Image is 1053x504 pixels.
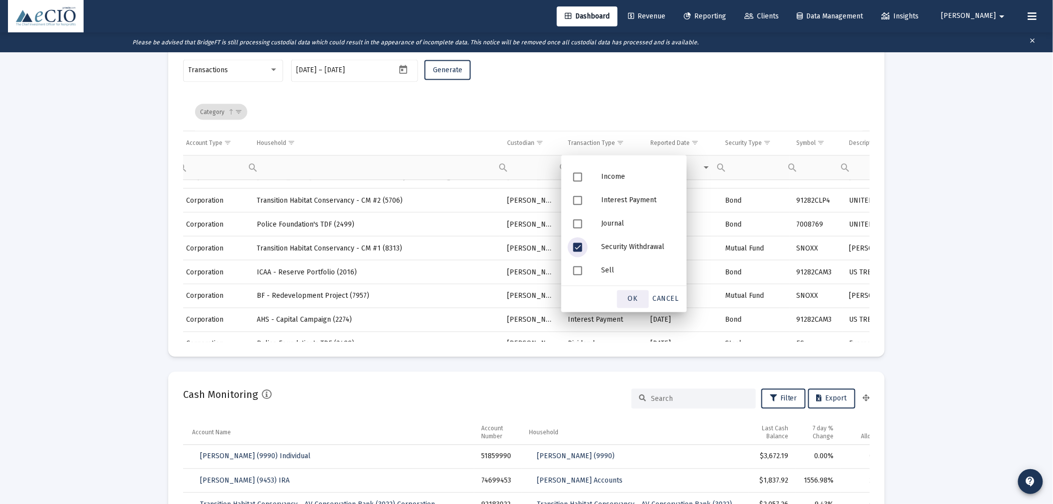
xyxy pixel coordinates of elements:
[500,189,561,213] td: [PERSON_NAME]
[849,139,880,147] div: Description
[507,139,534,147] div: Custodian
[192,429,231,437] div: Account Name
[529,429,558,437] div: Household
[748,421,796,445] td: Column Last Cash Balance
[250,332,500,356] td: Police Foundation's TDF (2499)
[537,452,615,461] span: [PERSON_NAME] (9990)
[474,469,522,493] td: 74699453
[500,332,561,356] td: [PERSON_NAME]
[297,66,317,74] input: Start date
[179,332,250,356] td: Corporation
[183,93,870,342] div: Data grid
[790,155,842,180] td: Filter cell
[725,139,762,147] div: Security Type
[770,394,797,403] span: Filter
[250,189,500,213] td: Transition Habitat Conservancy - CM #2 (5706)
[250,260,500,284] td: ICAA - Reserve Portfolio (2016)
[718,131,789,155] td: Column Security Type
[500,213,561,237] td: [PERSON_NAME]
[1029,35,1037,50] mat-icon: clear
[561,308,643,332] td: Interest Payment
[500,260,561,284] td: [PERSON_NAME]
[930,6,1020,26] button: [PERSON_NAME]
[882,12,919,20] span: Insights
[790,237,842,260] td: SNOXX
[561,155,687,312] div: Filter options
[718,284,789,308] td: Mutual Fund
[643,308,718,332] td: [DATE]
[186,139,223,147] div: Account Type
[643,332,718,356] td: [DATE]
[803,476,834,486] div: 1556.98%
[841,445,897,469] td: 0.31%
[192,471,298,491] a: [PERSON_NAME] (9453) IRA
[796,421,841,445] td: Column 7 day % Change
[396,62,411,77] button: Open calendar
[691,139,699,147] span: Show filter options for column 'Reported Date'
[132,39,699,46] i: Please be advised that BridgeFT is still processing custodial data which could result in the appe...
[536,139,543,147] span: Show filter options for column 'Custodian'
[628,295,638,303] span: OK
[593,189,683,212] div: Interest Payment
[593,259,683,282] div: Sell
[250,213,500,237] td: Police Foundation's TDF (2499)
[718,213,789,237] td: Bond
[818,139,825,147] span: Show filter options for column 'Symbol'
[500,237,561,260] td: [PERSON_NAME]
[593,236,683,259] div: Security Withdrawal
[250,237,500,260] td: Transition Habitat Conservancy - CM #1 (8313)
[424,60,471,80] button: Generate
[643,131,718,155] td: Column Reported Date
[183,421,474,445] td: Column Account Name
[790,260,842,284] td: 91282CAM3
[790,332,842,356] td: ES
[500,308,561,332] td: [PERSON_NAME]
[15,6,76,26] img: Dashboard
[250,308,500,332] td: AHS - Capital Campaign (2274)
[803,425,834,441] div: 7 day % Change
[649,290,683,308] div: Cancel
[942,12,996,20] span: [PERSON_NAME]
[848,425,888,441] div: Cash Allocation
[537,477,623,485] span: [PERSON_NAME] Accounts
[200,477,290,485] span: [PERSON_NAME] (9453) IRA
[790,189,842,213] td: 91282CLP4
[718,260,789,284] td: Bond
[1025,476,1037,488] mat-icon: contact_support
[529,447,623,467] a: [PERSON_NAME] (9990)
[841,421,897,445] td: Column Cash Allocation
[250,155,500,180] td: Filter cell
[189,66,228,74] span: Transactions
[474,445,522,469] td: 51859990
[500,131,561,155] td: Column Custodian
[433,66,462,74] span: Generate
[718,155,789,180] td: Filter cell
[568,139,615,147] div: Transaction Type
[803,452,834,462] div: 0.00%
[593,212,683,236] div: Journal
[620,6,673,26] a: Revenue
[500,155,561,180] td: Filter cell
[789,6,871,26] a: Data Management
[179,213,250,237] td: Corporation
[235,108,242,116] span: Show filter options for column 'undefined'
[557,6,618,26] a: Dashboard
[748,445,796,469] td: $3,672.19
[500,284,561,308] td: [PERSON_NAME]
[200,452,311,461] span: [PERSON_NAME] (9990) Individual
[474,421,522,445] td: Column Account Number
[817,394,847,403] span: Export
[561,131,643,155] td: Column Transaction Type
[797,139,816,147] div: Symbol
[790,131,842,155] td: Column Symbol
[179,260,250,284] td: Corporation
[790,213,842,237] td: 7008769
[529,471,631,491] a: [PERSON_NAME] Accounts
[319,66,323,74] span: –
[257,139,286,147] div: Household
[224,139,232,147] span: Show filter options for column 'Account Type'
[996,6,1008,26] mat-icon: arrow_drop_down
[179,237,250,260] td: Corporation
[481,425,515,441] div: Account Number
[179,284,250,308] td: Corporation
